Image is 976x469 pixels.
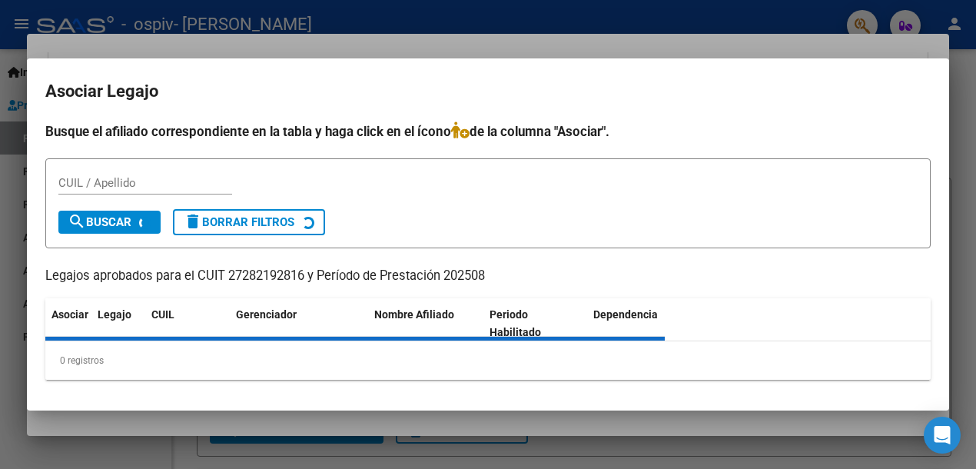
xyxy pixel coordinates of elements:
datatable-header-cell: Nombre Afiliado [368,298,483,349]
datatable-header-cell: CUIL [145,298,230,349]
button: Borrar Filtros [173,209,325,235]
datatable-header-cell: Dependencia [587,298,702,349]
datatable-header-cell: Periodo Habilitado [483,298,587,349]
div: Open Intercom Messenger [924,417,961,454]
button: Buscar [58,211,161,234]
mat-icon: delete [184,212,202,231]
span: Asociar [51,308,88,321]
span: Gerenciador [236,308,297,321]
datatable-header-cell: Asociar [45,298,91,349]
span: Nombre Afiliado [374,308,454,321]
span: CUIL [151,308,174,321]
p: Legajos aprobados para el CUIT 27282192816 y Período de Prestación 202508 [45,267,931,286]
span: Borrar Filtros [184,215,294,229]
span: Buscar [68,215,131,229]
mat-icon: search [68,212,86,231]
span: Legajo [98,308,131,321]
datatable-header-cell: Legajo [91,298,145,349]
span: Dependencia [593,308,658,321]
div: 0 registros [45,341,931,380]
h4: Busque el afiliado correspondiente en la tabla y haga click en el ícono de la columna "Asociar". [45,121,931,141]
h2: Asociar Legajo [45,77,931,106]
datatable-header-cell: Gerenciador [230,298,368,349]
span: Periodo Habilitado [490,308,541,338]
